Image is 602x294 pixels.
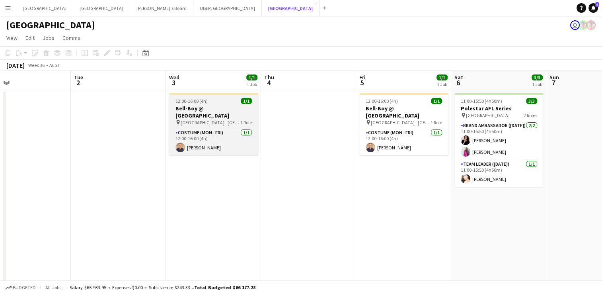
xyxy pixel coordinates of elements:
[437,81,447,87] div: 1 Job
[358,78,366,87] span: 5
[175,98,208,104] span: 12:00-16:00 (4h)
[264,74,274,81] span: Thu
[169,93,258,155] app-job-card: 12:00-16:00 (4h)1/1Bell-Boy @ [GEOGRAPHIC_DATA] [GEOGRAPHIC_DATA] - [GEOGRAPHIC_DATA]1 RoleCostum...
[454,93,544,187] app-job-card: 11:00-15:50 (4h50m)3/3Polestar AFL Series [GEOGRAPHIC_DATA]2 RolesBrand Ambassador ([DATE])2/211:...
[3,33,21,43] a: View
[70,284,255,290] div: Salary $65 933.95 + Expenses $0.00 + Subsistence $243.33 =
[431,120,442,125] span: 1 Role
[240,120,252,125] span: 1 Role
[73,78,83,87] span: 2
[263,78,274,87] span: 4
[359,128,448,155] app-card-role: Costume (Mon - Fri)1/112:00-16:00 (4h)[PERSON_NAME]
[247,81,257,87] div: 1 Job
[570,20,580,30] app-user-avatar: Tennille Moore
[25,34,35,41] span: Edit
[22,33,38,43] a: Edit
[359,93,448,155] app-job-card: 12:00-16:00 (4h)1/1Bell-Boy @ [GEOGRAPHIC_DATA] [GEOGRAPHIC_DATA] - [GEOGRAPHIC_DATA]1 RoleCostum...
[453,78,463,87] span: 6
[6,34,18,41] span: View
[454,160,544,187] app-card-role: Team Leader ([DATE])1/111:00-15:50 (4h50m)[PERSON_NAME]
[39,33,58,43] a: Jobs
[43,34,55,41] span: Jobs
[586,20,596,30] app-user-avatar: Victoria Hunt
[26,62,46,68] span: Week 36
[193,0,262,16] button: UBER [GEOGRAPHIC_DATA]
[524,112,537,118] span: 2 Roles
[241,98,252,104] span: 1/1
[246,74,257,80] span: 1/1
[16,0,73,16] button: [GEOGRAPHIC_DATA]
[13,285,36,290] span: Budgeted
[6,19,95,31] h1: [GEOGRAPHIC_DATA]
[359,74,366,81] span: Fri
[532,81,542,87] div: 1 Job
[169,74,179,81] span: Wed
[578,20,588,30] app-user-avatar: Victoria Hunt
[549,74,559,81] span: Sun
[130,0,193,16] button: [PERSON_NAME]'s Board
[454,74,463,81] span: Sat
[431,98,442,104] span: 1/1
[168,78,179,87] span: 3
[526,98,537,104] span: 3/3
[532,74,543,80] span: 3/3
[548,78,559,87] span: 7
[436,74,448,80] span: 1/1
[194,284,255,290] span: Total Budgeted $66 177.28
[169,105,258,119] h3: Bell-Boy @ [GEOGRAPHIC_DATA]
[371,120,431,125] span: [GEOGRAPHIC_DATA] - [GEOGRAPHIC_DATA]
[466,112,510,118] span: [GEOGRAPHIC_DATA]
[4,283,37,292] button: Budgeted
[62,34,80,41] span: Comms
[454,121,544,160] app-card-role: Brand Ambassador ([DATE])2/211:00-15:50 (4h50m)[PERSON_NAME][PERSON_NAME]
[454,105,544,112] h3: Polestar AFL Series
[44,284,63,290] span: All jobs
[73,0,130,16] button: [GEOGRAPHIC_DATA]
[461,98,502,104] span: 11:00-15:50 (4h50m)
[74,74,83,81] span: Tue
[169,128,258,155] app-card-role: Costume (Mon - Fri)1/112:00-16:00 (4h)[PERSON_NAME]
[588,3,598,13] a: 4
[6,61,25,69] div: [DATE]
[262,0,320,16] button: [GEOGRAPHIC_DATA]
[59,33,84,43] a: Comms
[49,62,60,68] div: AEST
[595,2,599,7] span: 4
[181,120,240,125] span: [GEOGRAPHIC_DATA] - [GEOGRAPHIC_DATA]
[359,105,448,119] h3: Bell-Boy @ [GEOGRAPHIC_DATA]
[366,98,398,104] span: 12:00-16:00 (4h)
